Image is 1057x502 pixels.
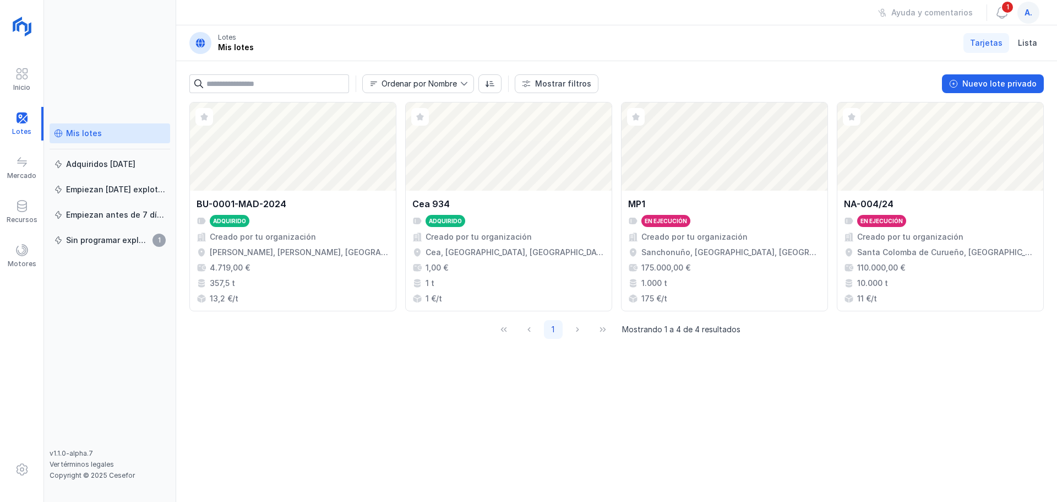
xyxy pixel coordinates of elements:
a: NA-004/24En ejecuciónCreado por tu organizaciónSanta Colomba de Curueño, [GEOGRAPHIC_DATA], [GEOG... [837,102,1044,311]
span: Nombre [363,75,460,93]
div: 1 €/t [426,293,442,304]
div: 1.000 t [641,278,667,289]
div: Creado por tu organización [210,231,316,242]
a: Cea 934AdquiridoCreado por tu organizaciónCea, [GEOGRAPHIC_DATA], [GEOGRAPHIC_DATA], [GEOGRAPHIC_... [405,102,612,311]
a: Tarjetas [963,33,1009,53]
span: 1 [1001,1,1014,14]
div: 110.000,00 € [857,262,905,273]
div: Sanchonuño, [GEOGRAPHIC_DATA], [GEOGRAPHIC_DATA], [GEOGRAPHIC_DATA] [641,247,821,258]
div: NA-004/24 [844,197,893,210]
div: Adquirido [213,217,246,225]
div: Adquirido [429,217,462,225]
div: 13,2 €/t [210,293,238,304]
div: [PERSON_NAME], [PERSON_NAME], [GEOGRAPHIC_DATA], [GEOGRAPHIC_DATA] [210,247,389,258]
div: BU-0001-MAD-2024 [197,197,286,210]
div: Empiezan antes de 7 días [66,209,166,220]
button: Page 1 [544,320,563,339]
div: Cea 934 [412,197,450,210]
span: 1 [152,234,166,247]
a: Adquiridos [DATE] [50,154,170,174]
span: Tarjetas [970,37,1002,48]
a: Sin programar explotación1 [50,230,170,250]
a: Empiezan [DATE] explotación [50,180,170,199]
div: v1.1.0-alpha.7 [50,449,170,458]
button: Nuevo lote privado [942,74,1044,93]
div: Creado por tu organización [426,231,532,242]
div: Recursos [7,215,37,224]
div: Empiezan [DATE] explotación [66,184,166,195]
div: Cea, [GEOGRAPHIC_DATA], [GEOGRAPHIC_DATA], [GEOGRAPHIC_DATA] [426,247,605,258]
button: Mostrar filtros [515,74,598,93]
div: MP1 [628,197,645,210]
div: Lotes [218,33,236,42]
div: 357,5 t [210,278,235,289]
div: Mostrar filtros [535,78,591,89]
span: a. [1025,7,1032,18]
span: Lista [1018,37,1037,48]
a: Lista [1011,33,1044,53]
div: 11 €/t [857,293,877,304]
div: Sin programar explotación [66,235,149,246]
a: BU-0001-MAD-2024AdquiridoCreado por tu organización[PERSON_NAME], [PERSON_NAME], [GEOGRAPHIC_DATA... [189,102,396,311]
div: Inicio [13,83,30,92]
div: Ordenar por Nombre [382,80,457,88]
div: 1,00 € [426,262,448,273]
div: 175.000,00 € [641,262,690,273]
div: 175 €/t [641,293,667,304]
div: Mis lotes [218,42,254,53]
div: Motores [8,260,36,268]
button: Ayuda y comentarios [871,3,980,22]
div: Santa Colomba de Curueño, [GEOGRAPHIC_DATA], [GEOGRAPHIC_DATA], [GEOGRAPHIC_DATA] [857,247,1037,258]
a: MP1En ejecuciónCreado por tu organizaciónSanchonuño, [GEOGRAPHIC_DATA], [GEOGRAPHIC_DATA], [GEOGR... [621,102,828,311]
div: Creado por tu organización [641,231,748,242]
div: Nuevo lote privado [962,78,1037,89]
div: 10.000 t [857,278,888,289]
img: logoRight.svg [8,13,36,40]
a: Empiezan antes de 7 días [50,205,170,225]
div: En ejecución [860,217,903,225]
div: En ejecución [645,217,687,225]
div: Copyright © 2025 Cesefor [50,471,170,480]
div: Ayuda y comentarios [891,7,973,18]
span: Mostrando 1 a 4 de 4 resultados [622,324,740,335]
div: Creado por tu organización [857,231,963,242]
div: Mis lotes [66,128,102,139]
div: 1 t [426,278,434,289]
a: Mis lotes [50,123,170,143]
a: Ver términos legales [50,460,114,468]
div: Mercado [7,171,36,180]
div: Adquiridos [DATE] [66,159,135,170]
div: 4.719,00 € [210,262,250,273]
